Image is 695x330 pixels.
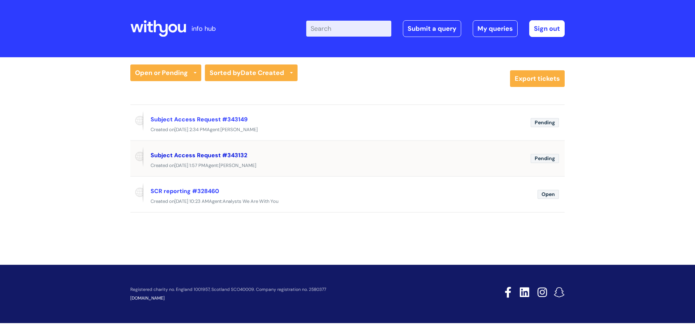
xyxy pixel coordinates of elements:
[531,118,559,127] span: Pending
[219,162,256,168] span: [PERSON_NAME]
[205,64,298,81] a: Sorted byDate Created
[220,126,258,133] span: [PERSON_NAME]
[306,20,565,37] div: | -
[529,20,565,37] a: Sign out
[403,20,461,37] a: Submit a query
[223,198,278,204] span: Analysts We Are With You
[510,70,565,87] a: Export tickets
[130,287,453,292] p: Registered charity no. England 1001957, Scotland SCO40009. Company registration no. 2580377
[174,198,209,204] span: [DATE] 10:23 AM
[174,126,207,133] span: [DATE] 2:34 PM
[151,187,219,195] a: SCR reporting #328460
[130,197,565,206] div: Created on Agent:
[130,64,201,81] a: Open or Pending
[473,20,518,37] a: My queries
[130,125,565,134] div: Created on Agent:
[306,21,391,37] input: Search
[130,295,165,301] a: [DOMAIN_NAME]
[191,23,216,34] p: info hub
[151,151,247,159] a: Subject Access Request #343132
[538,190,559,199] span: Open
[174,162,205,168] span: [DATE] 1:57 PM
[130,147,143,167] span: Reported via portal
[531,154,559,163] span: Pending
[130,111,143,131] span: Reported via portal
[130,161,565,170] div: Created on Agent:
[130,183,143,203] span: Reported via portal
[241,68,284,77] b: Date Created
[151,116,248,123] a: Subject Access Request #343149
